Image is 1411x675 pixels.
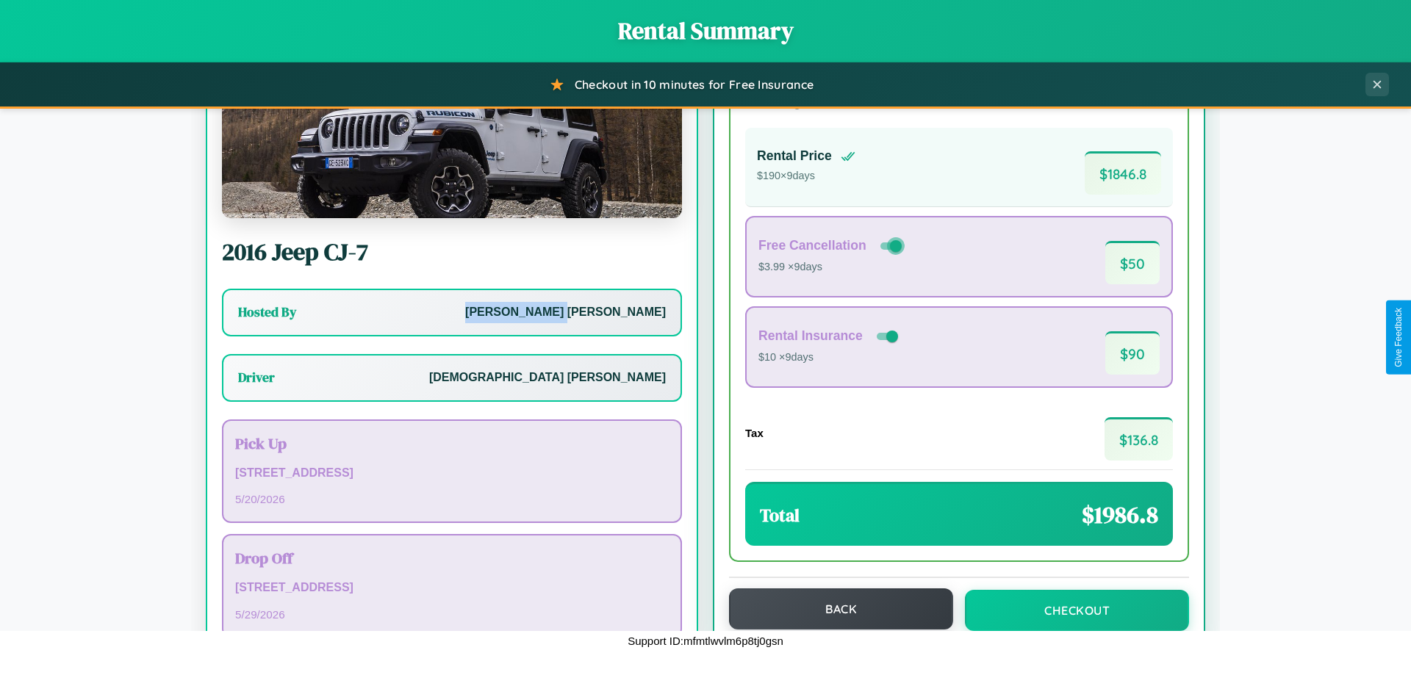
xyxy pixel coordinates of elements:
span: $ 136.8 [1105,417,1173,461]
p: [DEMOGRAPHIC_DATA] [PERSON_NAME] [429,367,666,389]
span: Checkout in 10 minutes for Free Insurance [575,77,814,92]
span: $ 1846.8 [1085,151,1161,195]
p: $3.99 × 9 days [758,258,905,277]
h2: 2016 Jeep CJ-7 [222,236,682,268]
img: Jeep CJ-7 [222,71,682,218]
h4: Rental Insurance [758,328,863,344]
h4: Tax [745,427,764,439]
button: Back [729,588,953,629]
h3: Pick Up [235,433,669,454]
h3: Hosted By [238,303,296,321]
h3: Total [760,503,800,527]
h4: Free Cancellation [758,238,866,253]
h3: Driver [238,369,275,386]
p: $10 × 9 days [758,348,901,367]
span: $ 1986.8 [1082,499,1158,531]
p: [STREET_ADDRESS] [235,463,669,484]
p: 5 / 29 / 2026 [235,604,669,624]
div: Give Feedback [1393,308,1404,367]
p: [STREET_ADDRESS] [235,577,669,599]
p: $ 190 × 9 days [757,167,855,186]
h4: Rental Price [757,148,832,164]
p: [PERSON_NAME] [PERSON_NAME] [465,302,666,323]
span: $ 90 [1105,331,1160,375]
h3: Drop Off [235,547,669,568]
h1: Rental Summary [15,15,1396,47]
p: 5 / 20 / 2026 [235,489,669,509]
span: $ 50 [1105,241,1160,284]
button: Checkout [965,590,1189,631]
p: Support ID: mfmtlwvlm6p8tj0gsn [628,631,783,651]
